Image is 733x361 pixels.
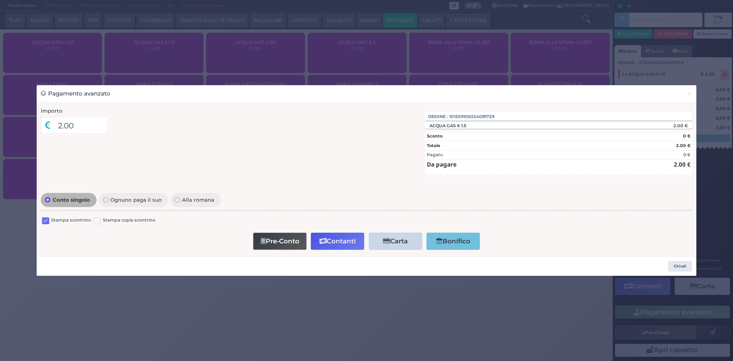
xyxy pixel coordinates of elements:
[51,217,91,224] label: Stampa scontrino
[369,233,422,250] button: Carta
[427,133,442,139] strong: Sconto
[674,160,691,168] strong: 2.00 €
[41,89,110,98] h3: Pagamento avanzato
[426,233,480,250] button: Bonifico
[676,143,691,148] strong: 2.00 €
[50,197,92,202] span: Conto singolo
[425,123,470,128] div: ACQUA GAS lt 1.5
[427,152,443,158] div: Pagato
[683,85,696,102] button: Chiudi
[41,107,63,115] label: Importo
[428,113,448,120] span: Ordine :
[311,233,364,250] button: Contanti
[683,133,691,139] strong: 0 €
[108,197,164,202] span: Ognuno paga il suo
[625,123,692,128] div: 2.00 €
[683,152,691,158] div: 0 €
[253,233,307,250] button: Pre-Conto
[180,197,216,202] span: Alla romana
[449,113,494,120] span: 101359106324081729
[427,143,440,148] strong: Totale
[427,160,457,168] strong: Da pagare
[668,261,692,272] button: Chiudi
[103,217,155,224] label: Stampa copia scontrino
[53,117,108,134] input: Es. 30.99
[687,89,692,98] span: ×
